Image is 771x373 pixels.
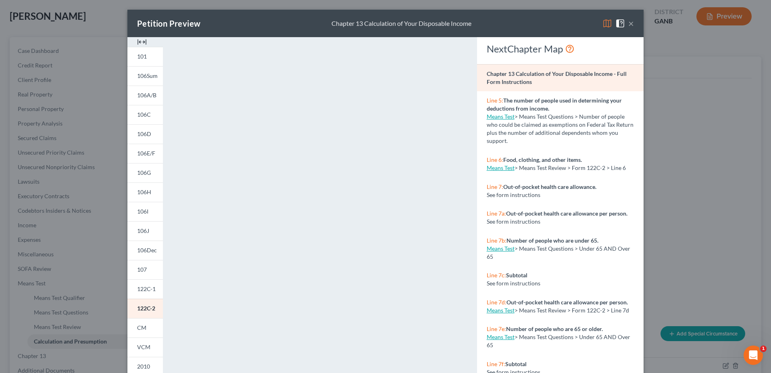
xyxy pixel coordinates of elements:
a: Means Test [487,333,515,340]
span: 2010 [137,363,150,370]
div: Chapter 13 Calculation of Your Disposable Income [331,19,471,28]
span: Line 7a: [487,210,506,217]
span: > Means Test Questions > Under 65 AND Over 65 [487,245,630,260]
a: 122C-2 [127,299,163,318]
span: > Means Test Questions > Under 65 AND Over 65 [487,333,630,348]
span: See form instructions [487,191,540,198]
img: expand-e0f6d898513216a626fdd78e52531dac95497ffd26381d4c15ee2fc46db09dca.svg [137,37,147,47]
span: Line 7: [487,183,503,190]
a: 106Sum [127,66,163,86]
a: 106H [127,182,163,202]
a: 106G [127,163,163,182]
span: 101 [137,53,147,60]
span: 106Dec [137,247,157,254]
span: 106H [137,189,151,195]
img: help-close-5ba153eb36485ed6c1ea00a893f15db1cb9b99d6cae46e1a8edb6c62d00a1a76.svg [615,19,625,28]
span: 106D [137,130,151,137]
a: 106A/B [127,86,163,105]
a: 106E/F [127,144,163,163]
span: 106E/F [137,150,155,157]
strong: Food, clothing, and other items. [503,156,582,163]
strong: Chapter 13 Calculation of Your Disposable Income - Full Form Instructions [487,70,627,85]
span: Line 7c: [487,272,506,279]
strong: Out-of-pocket health care allowance. [503,183,596,190]
span: Line 7e: [487,325,506,332]
strong: The number of people used in determining your deductions from income. [487,97,622,112]
span: See form instructions [487,280,540,287]
span: See form instructions [487,218,540,225]
span: Line 6: [487,156,503,163]
a: 101 [127,47,163,66]
strong: Out-of-pocket health care allowance per person. [506,299,628,306]
span: Line 7d: [487,299,506,306]
strong: Number of people who are under 65. [506,237,598,244]
span: 107 [137,266,147,273]
span: 106G [137,169,151,176]
div: NextChapter Map [487,42,634,55]
span: 1 [760,346,767,352]
span: CM [137,324,146,331]
span: > Means Test Review > Form 122C-2 > Line 6 [515,164,626,171]
a: VCM [127,337,163,357]
span: > Means Test Questions > Number of people who could be claimed as exemptions on Federal Tax Retur... [487,113,633,144]
a: Means Test [487,113,515,120]
a: 106I [127,202,163,221]
a: Means Test [487,245,515,252]
a: 106J [127,221,163,241]
img: map-eea8200ae884c6f1103ae1953ef3d486a96c86aabb227e865a55264e3737af1f.svg [602,19,612,28]
a: 106C [127,105,163,124]
span: 122C-2 [137,305,155,312]
span: 106J [137,227,149,234]
span: 106C [137,111,151,118]
a: Means Test [487,307,515,314]
strong: Subtotal [505,360,527,367]
span: Line 5: [487,97,503,104]
span: 106A/B [137,92,156,98]
a: 106D [127,124,163,144]
strong: Subtotal [506,272,527,279]
strong: Out-of-pocket health care allowance per person. [506,210,627,217]
div: Petition Preview [137,18,200,29]
a: CM [127,318,163,337]
a: Means Test [487,164,515,171]
button: × [628,19,634,28]
strong: Number of people who are 65 or older. [506,325,603,332]
span: VCM [137,344,150,350]
span: 106I [137,208,148,215]
a: 106Dec [127,241,163,260]
span: > Means Test Review > Form 122C-2 > Line 7d [515,307,629,314]
a: 122C-1 [127,279,163,299]
span: Line 7b: [487,237,506,244]
span: 106Sum [137,72,158,79]
a: 107 [127,260,163,279]
iframe: Intercom live chat [744,346,763,365]
span: 122C-1 [137,285,156,292]
span: Line 7f: [487,360,505,367]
